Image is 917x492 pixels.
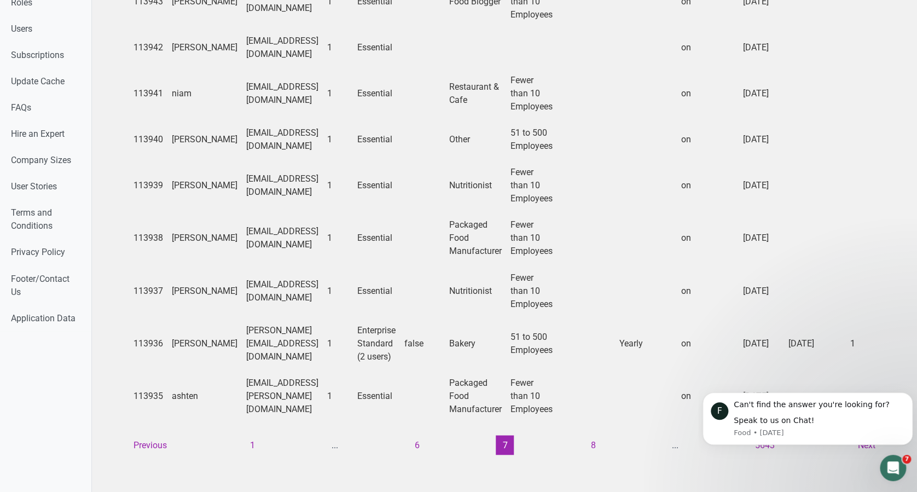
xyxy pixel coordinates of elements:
td: 51 to 500 Employees [506,317,557,369]
td: 113938 [129,212,167,264]
td: 1 [323,212,353,264]
td: Essential [353,264,400,317]
td: 1 [323,120,353,159]
td: on [677,317,739,369]
td: on [677,264,739,317]
td: Fewer than 10 Employees [506,67,557,120]
td: false [400,317,445,369]
td: Fewer than 10 Employees [506,369,557,422]
td: Essential [353,120,400,159]
td: Essential [353,28,400,67]
div: Page navigation example [129,435,880,455]
td: Yearly [615,317,677,369]
td: 1 [323,369,353,422]
td: Restaurant & Cafe [445,67,506,120]
iframe: Intercom live chat [880,455,906,481]
td: Other [445,120,506,159]
td: 113939 [129,159,167,212]
button: 8 [584,435,602,455]
td: Enterprise Standard (2 users) [353,317,400,369]
td: on [677,369,739,422]
iframe: Intercom notifications message [698,376,917,462]
td: [EMAIL_ADDRESS][DOMAIN_NAME] [242,212,323,264]
td: [DATE] [739,317,784,369]
td: [PERSON_NAME] [167,264,242,317]
td: [EMAIL_ADDRESS][DOMAIN_NAME] [242,159,323,212]
td: 1 [323,159,353,212]
td: Nutritionist [445,264,506,317]
td: [DATE] [739,28,784,67]
td: 113935 [129,369,167,422]
td: [PERSON_NAME] [167,212,242,264]
td: [EMAIL_ADDRESS][DOMAIN_NAME] [242,67,323,120]
li: ... [672,438,678,452]
td: [DATE] [739,120,784,159]
td: Packaged Food Manufacturer [445,212,506,264]
td: on [677,67,739,120]
td: on [677,212,739,264]
td: [PERSON_NAME] [167,159,242,212]
td: Packaged Food Manufacturer [445,369,506,422]
td: [DATE] [739,159,784,212]
td: 113942 [129,28,167,67]
td: Fewer than 10 Employees [506,264,557,317]
td: 113937 [129,264,167,317]
td: 1 [323,67,353,120]
td: [PERSON_NAME][EMAIL_ADDRESS][DOMAIN_NAME] [242,317,323,369]
td: 113940 [129,120,167,159]
td: [EMAIL_ADDRESS][DOMAIN_NAME] [242,120,323,159]
td: on [677,120,739,159]
span: 7 [902,455,911,464]
td: [EMAIL_ADDRESS][DOMAIN_NAME] [242,28,323,67]
td: [PERSON_NAME] [167,317,242,369]
td: Bakery [445,317,506,369]
td: on [677,159,739,212]
td: [EMAIL_ADDRESS][DOMAIN_NAME] [242,264,323,317]
td: Fewer than 10 Employees [506,159,557,212]
button: Previous [127,435,173,455]
td: Essential [353,369,400,422]
td: Nutritionist [445,159,506,212]
td: 1 [323,264,353,317]
td: [DATE] [784,317,846,369]
td: 1 [323,317,353,369]
td: Essential [353,159,400,212]
td: 113936 [129,317,167,369]
td: [DATE] [739,369,784,422]
td: [PERSON_NAME] [167,120,242,159]
td: [DATE] [739,67,784,120]
td: Essential [353,67,400,120]
li: ... [331,438,338,452]
td: Essential [353,212,400,264]
td: [DATE] [739,264,784,317]
td: [PERSON_NAME] [167,28,242,67]
td: 51 to 500 Employees [506,120,557,159]
button: 6 [408,435,426,455]
td: 113941 [129,67,167,120]
td: Fewer than 10 Employees [506,212,557,264]
td: [EMAIL_ADDRESS][PERSON_NAME][DOMAIN_NAME] [242,369,323,422]
td: 1 [323,28,353,67]
button: 1 [243,435,262,455]
td: niam [167,67,242,120]
td: on [677,28,739,67]
button: 7 [496,435,514,455]
td: [DATE] [739,212,784,264]
td: ashten [167,369,242,422]
td: 1 [846,317,912,369]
